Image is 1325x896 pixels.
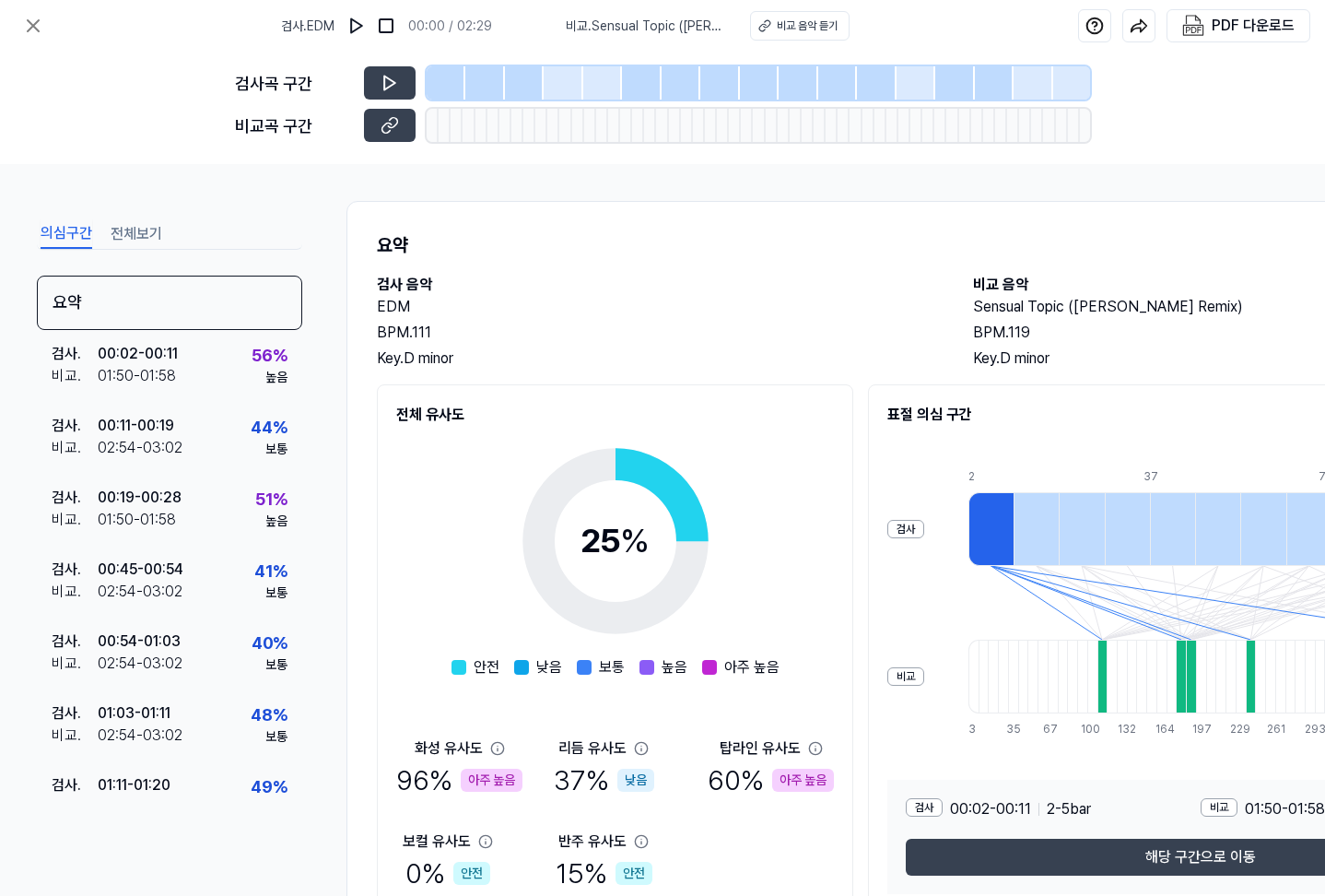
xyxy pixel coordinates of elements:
div: 아주 높음 [461,769,522,792]
div: 00:11 - 00:19 [98,415,174,437]
h2: 전체 유사도 [396,404,834,426]
div: 리듬 유사도 [558,737,627,760]
div: 안전 [616,862,652,885]
div: 37 [1143,468,1189,485]
div: 안전 [453,862,490,885]
div: 100 [1081,721,1091,737]
div: 검사 . [52,559,98,581]
span: 높음 [662,656,687,678]
div: 화성 유사도 [415,737,483,760]
div: 01:50 - 01:58 [98,796,176,819]
div: 검사곡 구간 [235,71,353,96]
div: 02:54 - 03:02 [98,725,182,747]
div: 01:50 - 01:58 [98,365,176,387]
button: 비교 음악 듣기 [750,11,850,41]
span: 보통 [599,656,625,678]
img: play [347,17,366,35]
div: 96 % [396,760,522,801]
div: 비교 . [52,653,98,675]
div: 비교 [1201,798,1237,817]
div: 01:11 - 01:20 [98,774,170,796]
div: 35 [1006,721,1016,737]
div: 비교 . [52,796,98,819]
div: 탑라인 유사도 [720,737,801,760]
div: 낮음 [617,769,654,792]
div: 비교 음악 듣기 [777,18,838,34]
span: 비교 . Sensual Topic ([PERSON_NAME] Remix) [566,17,728,36]
div: 229 [1230,721,1240,737]
div: 요약 [37,276,302,330]
div: 비교 . [52,437,98,459]
span: % [620,521,650,560]
img: stop [377,17,395,35]
div: 164 [1155,721,1166,737]
div: 01:50 - 01:58 [98,509,176,531]
div: 293 [1305,721,1315,737]
span: 안전 [474,656,499,678]
div: 02:54 - 03:02 [98,653,182,675]
div: 51 % [255,487,287,512]
div: 비교곡 구간 [235,113,353,138]
span: 검사 . EDM [281,17,334,36]
div: 25 [580,516,650,566]
div: 00:54 - 01:03 [98,631,181,653]
div: 261 [1267,721,1277,737]
div: 00:02 - 00:11 [98,343,178,365]
div: 3 [968,721,979,737]
div: 37 % [554,760,654,801]
div: 48 % [251,702,287,727]
div: 검사 . [52,415,98,437]
span: 01:50 - 01:58 [1245,798,1325,820]
div: 검사 . [52,487,98,509]
div: 보통 [265,440,287,459]
div: 197 [1192,721,1202,737]
div: 01:03 - 01:11 [98,702,170,725]
span: 낮음 [536,656,562,678]
div: 아주 높음 [772,769,834,792]
div: Key. D minor [377,348,936,370]
div: 반주 유사도 [558,831,627,853]
div: 00:45 - 00:54 [98,559,183,581]
div: 비교 . [52,725,98,747]
div: 15 % [556,853,652,894]
div: 67 [1043,721,1053,737]
span: 00:02 - 00:11 [950,798,1031,820]
button: PDF 다운로드 [1178,10,1298,41]
div: 49 % [251,774,287,799]
div: 보통 [265,655,287,675]
div: 높음 [265,368,287,387]
div: 00:00 / 02:29 [408,17,492,36]
div: 132 [1118,721,1128,737]
div: PDF 다운로드 [1212,14,1295,38]
div: 41 % [254,559,287,584]
img: PDF Download [1182,15,1204,37]
div: 2 [968,468,1014,485]
div: 44 % [251,415,287,440]
div: 56 % [252,343,287,368]
div: 보컬 유사도 [403,831,471,853]
div: 높음 [265,512,287,531]
button: 의심구간 [41,219,92,249]
div: 02:54 - 03:02 [98,437,182,459]
h2: 검사 음악 [377,274,936,296]
div: 40 % [252,631,287,655]
div: 00:19 - 00:28 [98,487,182,509]
div: 검사 . [52,702,98,725]
div: 비교 . [52,581,98,603]
img: share [1130,17,1148,35]
div: 검사 [887,520,924,538]
div: 검사 . [52,343,98,365]
img: help [1085,17,1104,35]
div: 비교 . [52,509,98,531]
div: 검사 . [52,774,98,796]
div: 보통 [265,727,287,747]
div: 비교 [887,667,924,686]
div: BPM. 111 [377,322,936,344]
div: 검사 . [52,631,98,653]
div: 검사 [906,798,943,817]
div: 보통 [265,584,287,603]
div: 60 % [708,760,834,801]
span: 2 - 5 bar [1047,798,1091,820]
button: 전체보기 [111,219,162,249]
